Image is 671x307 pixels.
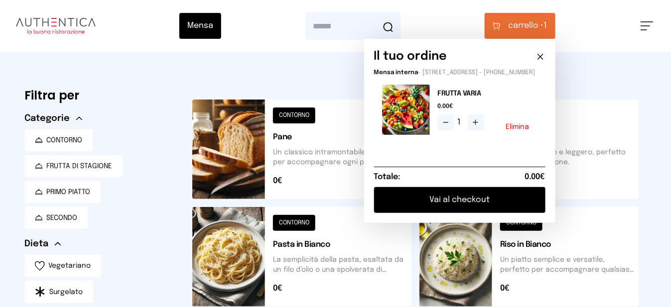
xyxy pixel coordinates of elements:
[25,255,101,277] button: Vegetariano
[458,116,464,128] span: 1
[25,129,93,151] button: CONTORNO
[47,135,83,145] span: CONTORNO
[16,18,96,34] img: logo.8f33a47.png
[47,187,91,197] span: PRIMO PIATTO
[25,281,93,303] button: Surgelato
[25,237,49,251] span: Dieta
[509,20,544,32] span: carrello •
[25,237,61,251] button: Dieta
[25,155,123,177] button: FRUTTA DI STAGIONE
[374,187,545,213] button: Vai al checkout
[525,171,545,183] span: 0.00€
[374,70,418,76] span: Mensa interna
[438,89,537,99] h2: FRUTTA VARIA
[47,213,78,223] span: SECONDO
[25,111,82,125] button: Categorie
[25,111,70,125] span: Categorie
[485,13,555,39] button: carrello •1
[374,69,545,77] p: - [STREET_ADDRESS] - [PHONE_NUMBER]
[506,123,530,130] button: Elimina
[50,287,83,297] span: Surgelato
[374,171,401,183] h6: Totale:
[438,102,537,110] span: 0.00€
[49,261,91,271] span: Vegetariano
[382,85,430,135] img: media
[374,49,447,65] h6: Il tuo ordine
[179,13,221,39] button: Mensa
[25,88,176,103] h6: Filtra per
[25,207,88,229] button: SECONDO
[25,181,101,203] button: PRIMO PIATTO
[509,20,547,32] span: 1
[47,161,113,171] span: FRUTTA DI STAGIONE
